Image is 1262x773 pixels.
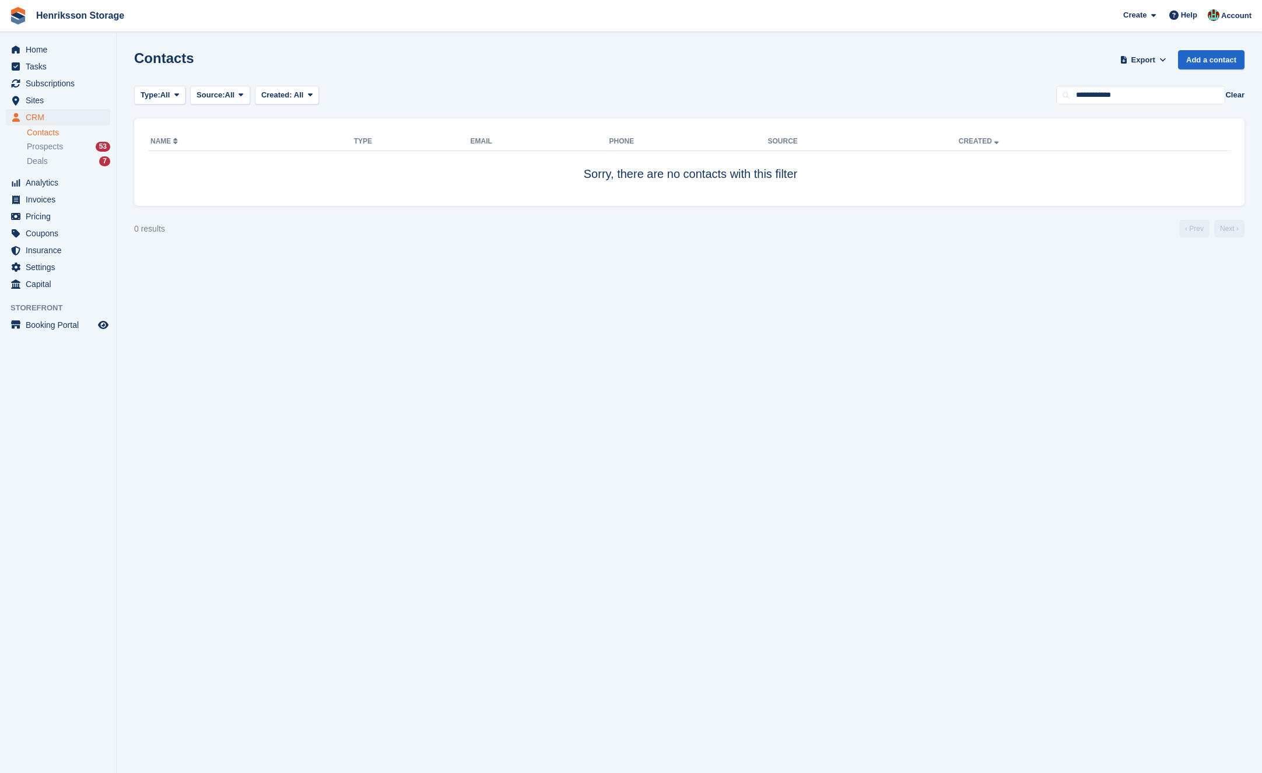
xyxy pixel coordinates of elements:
[26,259,96,275] span: Settings
[197,89,225,101] span: Source:
[26,92,96,109] span: Sites
[27,127,110,138] a: Contacts
[27,141,63,152] span: Prospects
[26,276,96,292] span: Capital
[26,208,96,225] span: Pricing
[768,132,959,151] th: Source
[1214,220,1245,237] a: Next
[150,137,180,145] a: Name
[6,92,110,109] a: menu
[261,90,292,99] span: Created:
[26,58,96,75] span: Tasks
[6,317,110,333] a: menu
[1181,9,1197,21] span: Help
[1179,220,1210,237] a: Previous
[26,174,96,191] span: Analytics
[26,191,96,208] span: Invoices
[6,259,110,275] a: menu
[27,141,110,153] a: Prospects 53
[294,90,304,99] span: All
[9,7,27,25] img: stora-icon-8386f47178a22dfd0bd8f6a31ec36ba5ce8667c1dd55bd0f319d3a0aa187defe.svg
[134,86,185,105] button: Type: All
[959,137,1001,145] a: Created
[1131,54,1155,66] span: Export
[26,109,96,125] span: CRM
[1117,50,1169,69] button: Export
[31,6,129,25] a: Henriksson Storage
[1178,50,1245,69] a: Add a contact
[134,50,194,66] h1: Contacts
[6,109,110,125] a: menu
[6,58,110,75] a: menu
[26,41,96,58] span: Home
[27,156,48,167] span: Deals
[1177,220,1247,237] nav: Page
[225,89,235,101] span: All
[584,167,797,180] span: Sorry, there are no contacts with this filter
[6,242,110,258] a: menu
[6,174,110,191] a: menu
[255,86,319,105] button: Created: All
[26,317,96,333] span: Booking Portal
[10,302,116,314] span: Storefront
[96,318,110,332] a: Preview store
[6,191,110,208] a: menu
[96,142,110,152] div: 53
[6,75,110,92] a: menu
[6,225,110,242] a: menu
[354,132,471,151] th: Type
[26,75,96,92] span: Subscriptions
[190,86,250,105] button: Source: All
[1225,89,1245,101] button: Clear
[609,132,767,151] th: Phone
[471,132,609,151] th: Email
[6,41,110,58] a: menu
[26,225,96,242] span: Coupons
[6,276,110,292] a: menu
[1208,9,1219,21] img: Isak Martinelle
[27,155,110,167] a: Deals 7
[1221,10,1252,22] span: Account
[26,242,96,258] span: Insurance
[141,89,160,101] span: Type:
[134,223,165,235] div: 0 results
[1123,9,1147,21] span: Create
[6,208,110,225] a: menu
[160,89,170,101] span: All
[99,156,110,166] div: 7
